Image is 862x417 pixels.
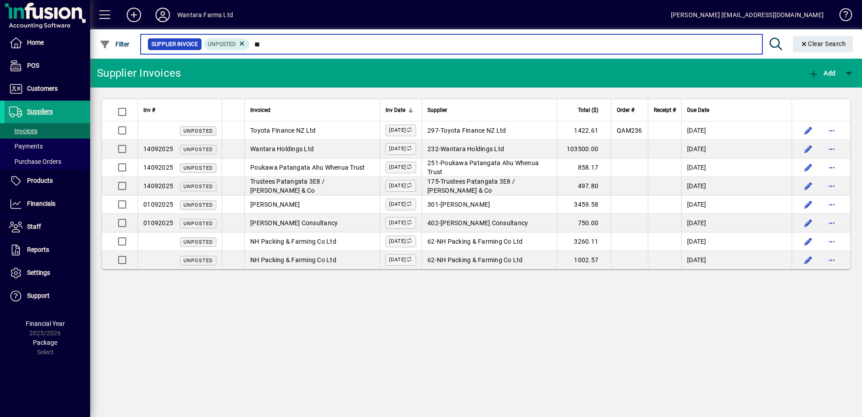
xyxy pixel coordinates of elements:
[422,121,557,140] td: -
[557,121,611,140] td: 1422.61
[183,165,213,171] span: Unposted
[681,158,792,177] td: [DATE]
[385,180,416,192] label: [DATE]
[27,292,50,299] span: Support
[5,170,90,192] a: Products
[557,177,611,195] td: 497.80
[557,214,611,232] td: 750.00
[422,195,557,214] td: -
[617,105,642,115] div: Order #
[148,7,177,23] button: Profile
[385,254,416,266] label: [DATE]
[143,164,173,171] span: 14092025
[808,69,835,77] span: Add
[617,105,634,115] span: Order #
[27,200,55,207] span: Financials
[183,128,213,134] span: Unposted
[825,123,839,138] button: More options
[385,125,416,136] label: [DATE]
[183,184,213,190] span: Unposted
[793,36,853,52] button: Clear
[801,197,816,212] button: Edit
[801,253,816,267] button: Edit
[183,147,213,153] span: Unposted
[208,41,236,47] span: Unposted
[9,158,61,165] span: Purchase Orders
[422,140,557,158] td: -
[422,177,557,195] td: -
[385,105,416,115] div: Inv Date
[681,121,792,140] td: [DATE]
[687,105,786,115] div: Due Date
[422,158,557,177] td: -
[440,219,528,227] span: [PERSON_NAME] Consultancy
[801,234,816,249] button: Edit
[97,36,132,52] button: Filter
[143,219,173,227] span: 01092025
[557,195,611,214] td: 3459.58
[440,127,506,134] span: Toyota Finance NZ Ltd
[100,41,130,48] span: Filter
[5,193,90,215] a: Financials
[557,158,611,177] td: 858.17
[9,127,37,134] span: Invoices
[801,160,816,175] button: Edit
[681,195,792,214] td: [DATE]
[5,32,90,54] a: Home
[385,199,416,210] label: [DATE]
[27,62,39,69] span: POS
[422,232,557,251] td: -
[833,2,851,31] a: Knowledge Base
[250,238,336,245] span: NH Packing & Farming Co Ltd
[427,159,539,176] span: Poukawa Patangata Ahu Whenua Trust
[427,238,435,245] span: 62
[143,145,173,153] span: 14092025
[427,201,439,208] span: 301
[422,214,557,232] td: -
[9,143,43,150] span: Payments
[97,66,181,80] div: Supplier Invoices
[143,182,173,190] span: 14092025
[825,253,839,267] button: More options
[5,78,90,100] a: Customers
[250,178,325,194] span: Trustees Patangata 3E8 / [PERSON_NAME] & Co
[385,162,416,173] label: [DATE]
[825,160,839,175] button: More options
[27,177,53,184] span: Products
[440,201,490,208] span: [PERSON_NAME]
[427,127,439,134] span: 297
[427,105,447,115] span: Supplier
[250,105,374,115] div: Invoiced
[806,65,838,81] button: Add
[427,178,439,185] span: 175
[5,123,90,139] a: Invoices
[385,143,416,155] label: [DATE]
[143,201,173,208] span: 01092025
[27,246,49,253] span: Reports
[825,142,839,156] button: More options
[681,177,792,195] td: [DATE]
[578,105,598,115] span: Total ($)
[427,105,551,115] div: Supplier
[681,232,792,251] td: [DATE]
[427,159,439,167] span: 251
[801,142,816,156] button: Edit
[250,201,300,208] span: [PERSON_NAME]
[183,202,213,208] span: Unposted
[5,55,90,77] a: POS
[687,105,709,115] span: Due Date
[27,269,50,276] span: Settings
[801,179,816,193] button: Edit
[654,105,676,115] span: Receipt #
[5,139,90,154] a: Payments
[617,127,642,134] span: QAM236
[5,216,90,238] a: Staff
[427,178,515,194] span: Trustees Patangata 3E8 / [PERSON_NAME] & Co
[800,40,846,47] span: Clear Search
[385,217,416,229] label: [DATE]
[825,179,839,193] button: More options
[427,145,439,153] span: 232
[385,105,405,115] span: Inv Date
[385,236,416,247] label: [DATE]
[681,140,792,158] td: [DATE]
